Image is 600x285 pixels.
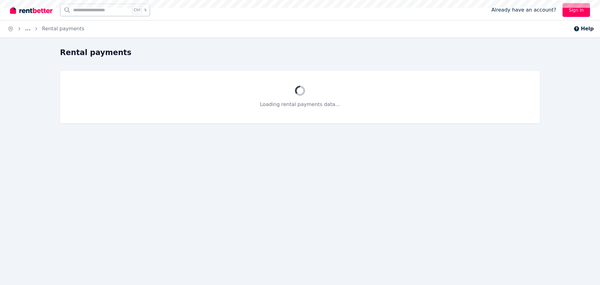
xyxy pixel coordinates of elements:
a: Rental payments [42,26,84,32]
span: Ctrl [132,6,142,14]
span: k [144,8,147,13]
h1: Rental payments [60,48,132,58]
img: RentBetter [10,5,52,15]
span: Already have an account? [491,6,556,14]
button: Help [573,25,594,33]
p: Loading rental payments data... [75,101,525,108]
a: Sign In [562,3,590,17]
a: ... [25,26,31,32]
